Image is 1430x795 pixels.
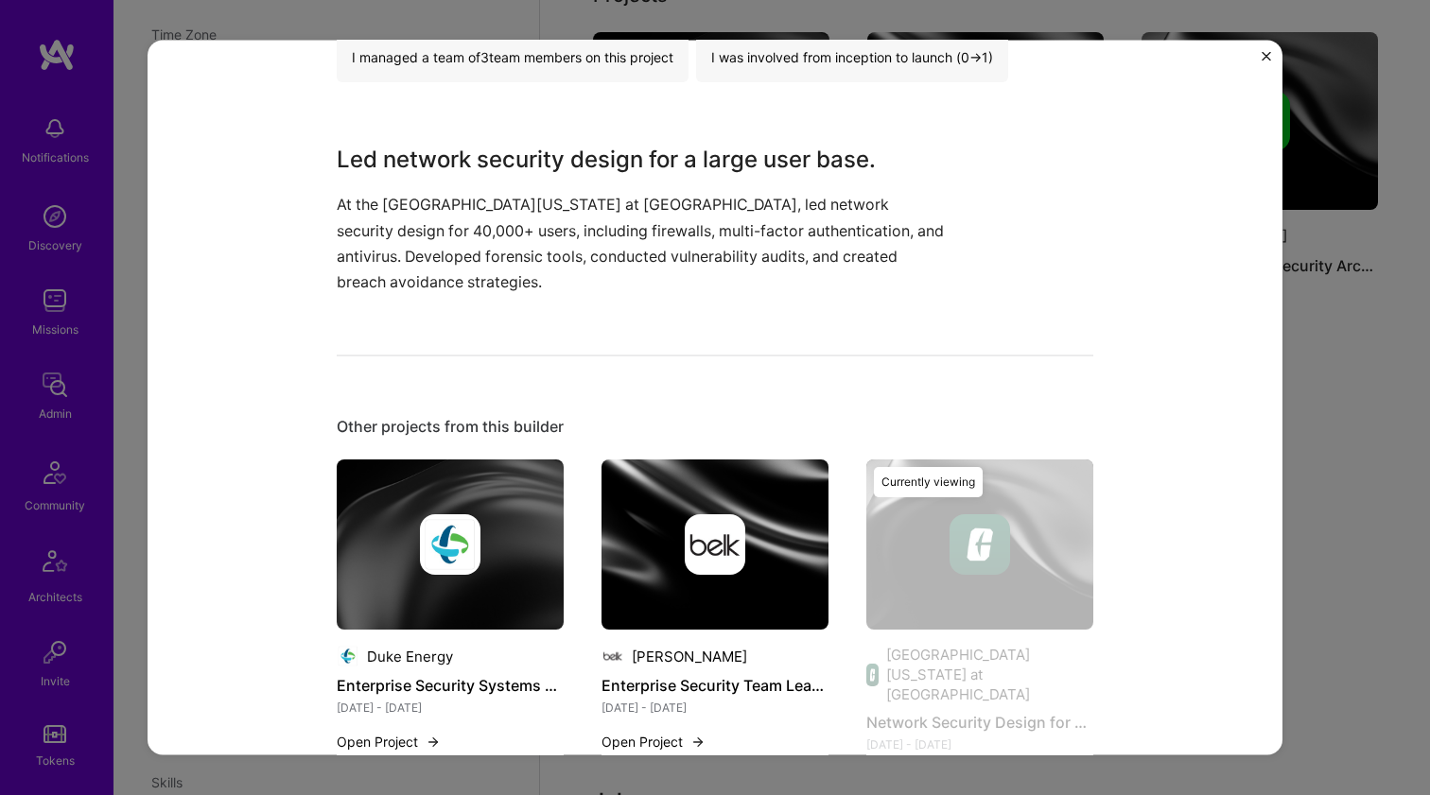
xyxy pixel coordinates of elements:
[696,32,1008,82] div: I was involved from inception to launch (0 -> 1)
[602,459,828,630] img: cover
[337,673,564,698] h4: Enterprise Security Systems Development
[367,646,453,665] div: Duke Energy
[685,514,745,575] img: Company logo
[632,646,747,665] div: [PERSON_NAME]
[1262,51,1271,71] button: Close
[420,514,480,575] img: Company logo
[602,698,828,717] div: [DATE] - [DATE]
[602,645,624,667] img: Company logo
[337,459,564,630] img: cover
[337,143,951,177] h3: Led network security design for a large user base.
[337,645,359,667] img: Company logo
[337,698,564,717] div: [DATE] - [DATE]
[874,467,983,497] div: Currently viewing
[602,673,828,698] h4: Enterprise Security Team Leadership
[337,732,441,752] button: Open Project
[866,459,1093,630] img: cover
[337,192,951,295] p: At the [GEOGRAPHIC_DATA][US_STATE] at [GEOGRAPHIC_DATA], led network security design for 40,000+ ...
[690,734,706,749] img: arrow-right
[426,734,441,749] img: arrow-right
[337,417,1093,437] div: Other projects from this builder
[337,32,689,82] div: I managed a team of 3 team members on this project
[602,732,706,752] button: Open Project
